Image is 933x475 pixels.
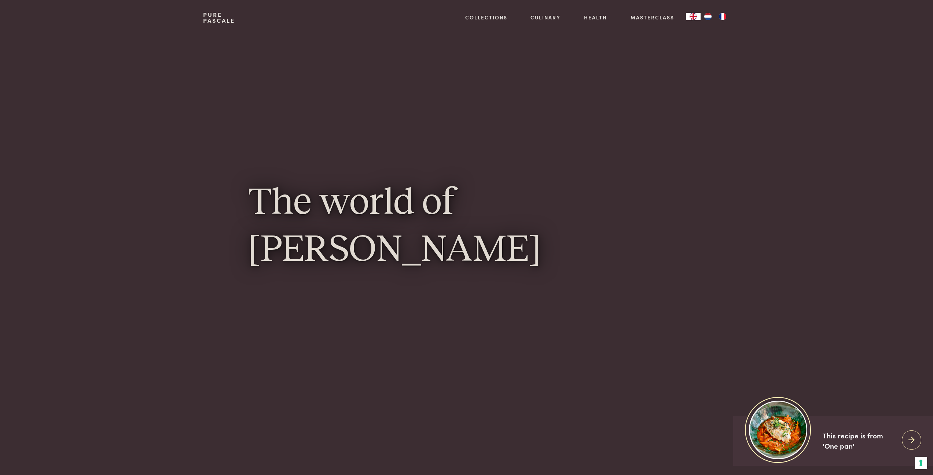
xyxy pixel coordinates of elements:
a: Health [584,14,607,21]
a: PurePascale [203,12,235,23]
a: FR [715,13,730,20]
h1: The world of [PERSON_NAME] [248,181,685,274]
a: Masterclass [631,14,674,21]
a: Culinary [530,14,561,21]
a: Collections [465,14,507,21]
div: Language [686,13,701,20]
button: Your consent preferences for tracking technologies [915,457,927,469]
a: https://admin.purepascale.com/wp-content/uploads/2025/08/home_recept_link.jpg This recipe is from... [733,416,933,466]
img: https://admin.purepascale.com/wp-content/uploads/2025/08/home_recept_link.jpg [749,401,807,459]
ul: Language list [701,13,730,20]
a: EN [686,13,701,20]
a: NL [701,13,715,20]
aside: Language selected: English [686,13,730,20]
div: This recipe is from 'One pan' [823,430,896,451]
